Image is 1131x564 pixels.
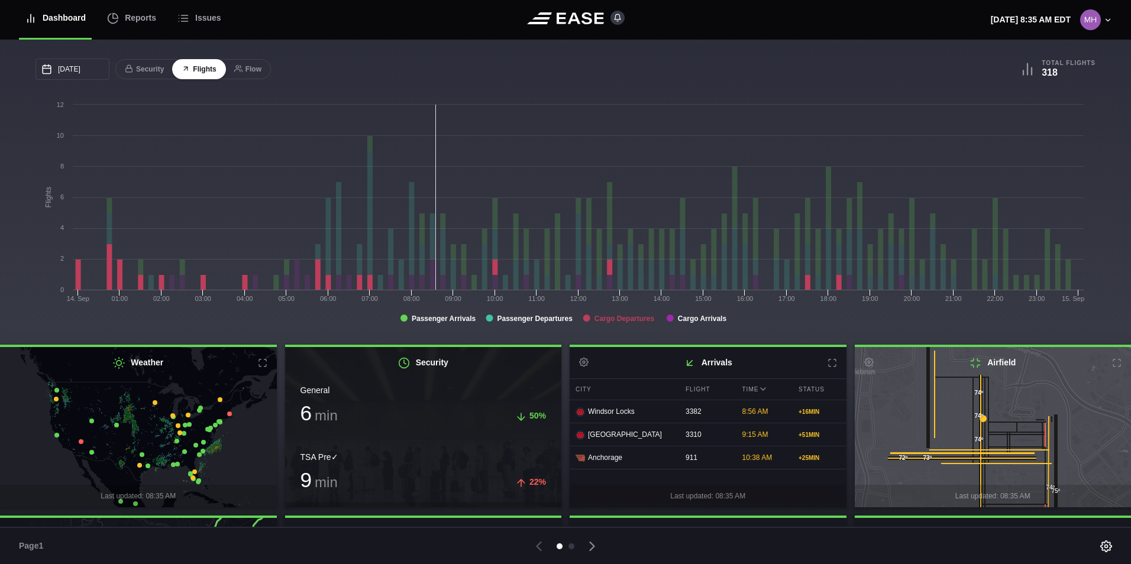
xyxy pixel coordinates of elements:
[112,295,128,302] text: 01:00
[820,295,837,302] text: 18:00
[300,451,547,463] div: TSA Pre✓
[172,59,225,80] button: Flights
[315,407,338,423] span: min
[570,485,846,507] div: Last updated: 08:35 AM
[570,518,846,549] h2: Departures
[285,518,562,549] h2: Parking
[278,295,295,302] text: 05:00
[594,315,655,323] tspan: Cargo Departures
[497,315,573,323] tspan: Passenger Departures
[195,295,211,302] text: 03:00
[285,347,562,378] h2: Security
[115,59,173,80] button: Security
[300,384,547,397] div: General
[529,477,546,487] span: 22%
[1042,59,1096,67] b: Total Flights
[570,295,587,302] text: 12:00
[799,407,841,416] div: + 16 MIN
[300,469,338,490] h3: 9
[285,502,562,524] div: Last updated: 08:35 AM
[60,255,64,262] text: 2
[695,295,712,302] text: 15:00
[570,347,846,378] h2: Arrivals
[57,132,64,139] text: 10
[35,59,109,80] input: mm/dd/yyyy
[904,295,920,302] text: 20:00
[237,295,253,302] text: 04:00
[361,295,378,302] text: 07:00
[67,295,89,302] tspan: 14. Sep
[742,407,768,416] span: 8:56 AM
[529,411,546,420] span: 50%
[737,295,754,302] text: 16:00
[225,59,271,80] button: Flow
[742,453,773,462] span: 10:38 AM
[570,379,677,400] div: City
[588,406,635,417] span: Windsor Locks
[57,101,64,108] text: 12
[320,295,337,302] text: 06:00
[1029,295,1045,302] text: 23:00
[612,295,628,302] text: 13:00
[742,430,768,439] span: 9:15 AM
[60,163,64,170] text: 8
[1080,9,1101,30] img: 8d1564f89ae08c1c7851ff747965b28a
[60,224,64,231] text: 4
[445,295,461,302] text: 09:00
[680,423,733,446] div: 3310
[778,295,795,302] text: 17:00
[60,286,64,293] text: 0
[300,403,338,423] h3: 6
[60,193,64,200] text: 6
[1042,67,1058,77] b: 318
[403,295,420,302] text: 08:00
[945,295,962,302] text: 21:00
[799,453,841,462] div: + 25 MIN
[680,446,733,469] div: 911
[654,295,670,302] text: 14:00
[588,452,622,463] span: Anchorage
[680,400,733,423] div: 3382
[1062,295,1084,302] tspan: 15. Sep
[315,474,338,490] span: min
[987,295,1003,302] text: 22:00
[153,295,170,302] text: 02:00
[991,14,1071,26] p: [DATE] 8:35 AM EDT
[736,379,790,400] div: Time
[487,295,503,302] text: 10:00
[588,429,662,440] span: [GEOGRAPHIC_DATA]
[680,379,733,400] div: Flight
[793,379,846,400] div: Status
[862,295,878,302] text: 19:00
[678,315,727,323] tspan: Cargo Arrivals
[19,540,49,552] span: Page 1
[528,295,545,302] text: 11:00
[44,187,53,208] tspan: Flights
[799,430,841,439] div: + 51 MIN
[412,315,476,323] tspan: Passenger Arrivals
